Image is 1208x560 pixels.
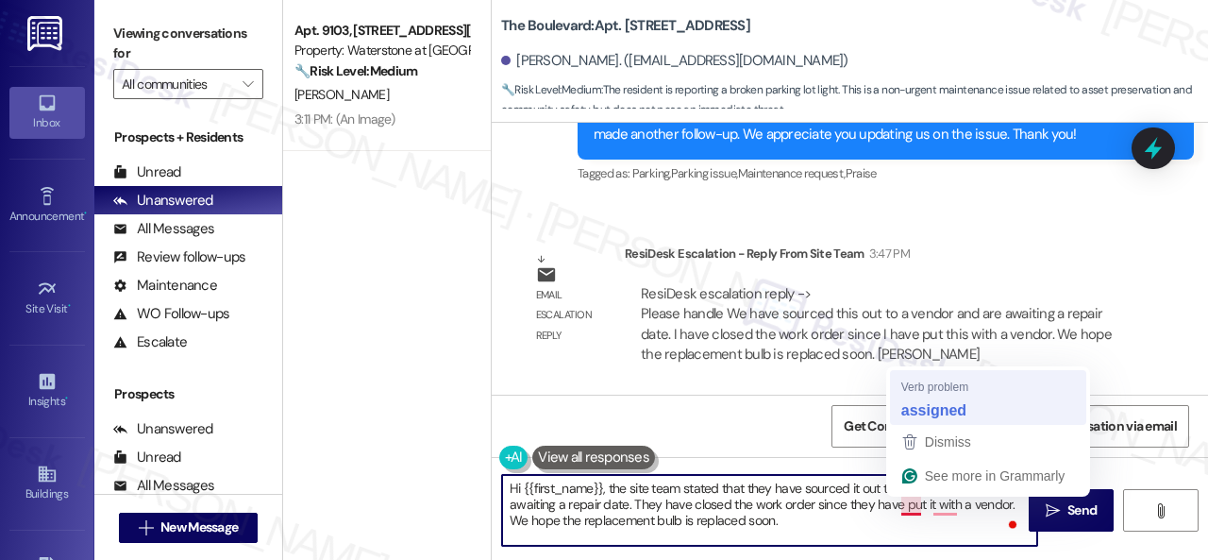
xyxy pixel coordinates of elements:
[27,16,66,51] img: ResiDesk Logo
[113,162,181,182] div: Unread
[113,476,214,496] div: All Messages
[997,405,1189,448] button: Share Conversation via email
[113,219,214,239] div: All Messages
[594,105,1164,145] div: Hi [PERSON_NAME], I'm sorry to hear the parking lot light issue hasn't been resolved yet. I've ma...
[94,384,282,404] div: Prospects
[671,165,738,181] span: Parking issue ,
[846,165,877,181] span: Praise
[294,86,389,103] span: [PERSON_NAME]
[65,392,68,405] span: •
[84,207,87,220] span: •
[1153,503,1167,518] i: 
[1009,416,1177,436] span: Share Conversation via email
[113,191,213,211] div: Unanswered
[501,16,750,36] b: The Boulevard: Apt. [STREET_ADDRESS]
[113,419,213,439] div: Unanswered
[9,273,85,324] a: Site Visit •
[294,110,395,127] div: 3:11 PM: (An Image)
[578,160,1194,187] div: Tagged as:
[122,69,233,99] input: All communities
[94,127,282,147] div: Prospects + Residents
[641,284,1112,364] div: ResiDesk escalation reply -> Please handle We have sourced this out to a vendor and are awaiting ...
[501,51,848,71] div: [PERSON_NAME]. ([EMAIL_ADDRESS][DOMAIN_NAME])
[113,332,187,352] div: Escalate
[113,276,217,296] div: Maintenance
[113,247,245,267] div: Review follow-ups
[68,299,71,313] span: •
[501,82,601,97] strong: 🔧 Risk Level: Medium
[294,41,469,60] div: Property: Waterstone at [GEOGRAPHIC_DATA]
[294,62,417,79] strong: 🔧 Risk Level: Medium
[831,405,986,448] button: Get Conversation Link
[738,165,846,181] span: Maintenance request ,
[139,520,153,535] i: 
[1046,503,1060,518] i: 
[9,458,85,509] a: Buildings
[1067,501,1097,520] span: Send
[501,80,1208,121] span: : The resident is reporting a broken parking lot light. This is a non-urgent maintenance issue re...
[844,416,974,436] span: Get Conversation Link
[1029,489,1114,532] button: Send
[502,475,1037,546] textarea: To enrich screen reader interactions, please activate Accessibility in Grammarly extension settings
[113,448,181,467] div: Unread
[864,244,910,263] div: 3:47 PM
[243,76,253,92] i: 
[625,244,1136,270] div: ResiDesk Escalation - Reply From Site Team
[9,87,85,138] a: Inbox
[119,513,259,543] button: New Message
[294,21,469,41] div: Apt. 9103, [STREET_ADDRESS][PERSON_NAME]
[536,285,610,346] div: Email escalation reply
[113,304,229,324] div: WO Follow-ups
[160,518,238,537] span: New Message
[9,365,85,416] a: Insights •
[632,165,671,181] span: Parking ,
[113,19,263,69] label: Viewing conversations for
